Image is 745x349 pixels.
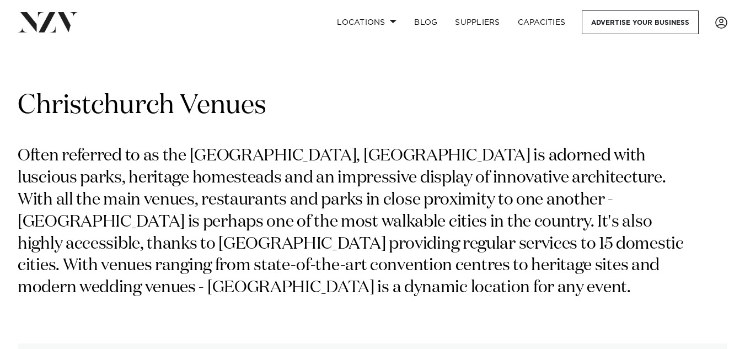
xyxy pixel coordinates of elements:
[18,12,78,32] img: nzv-logo.png
[582,10,699,34] a: Advertise your business
[18,89,727,124] h1: Christchurch Venues
[509,10,575,34] a: Capacities
[405,10,446,34] a: BLOG
[328,10,405,34] a: Locations
[18,146,699,299] p: Often referred to as the [GEOGRAPHIC_DATA], [GEOGRAPHIC_DATA] is adorned with luscious parks, her...
[446,10,508,34] a: SUPPLIERS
